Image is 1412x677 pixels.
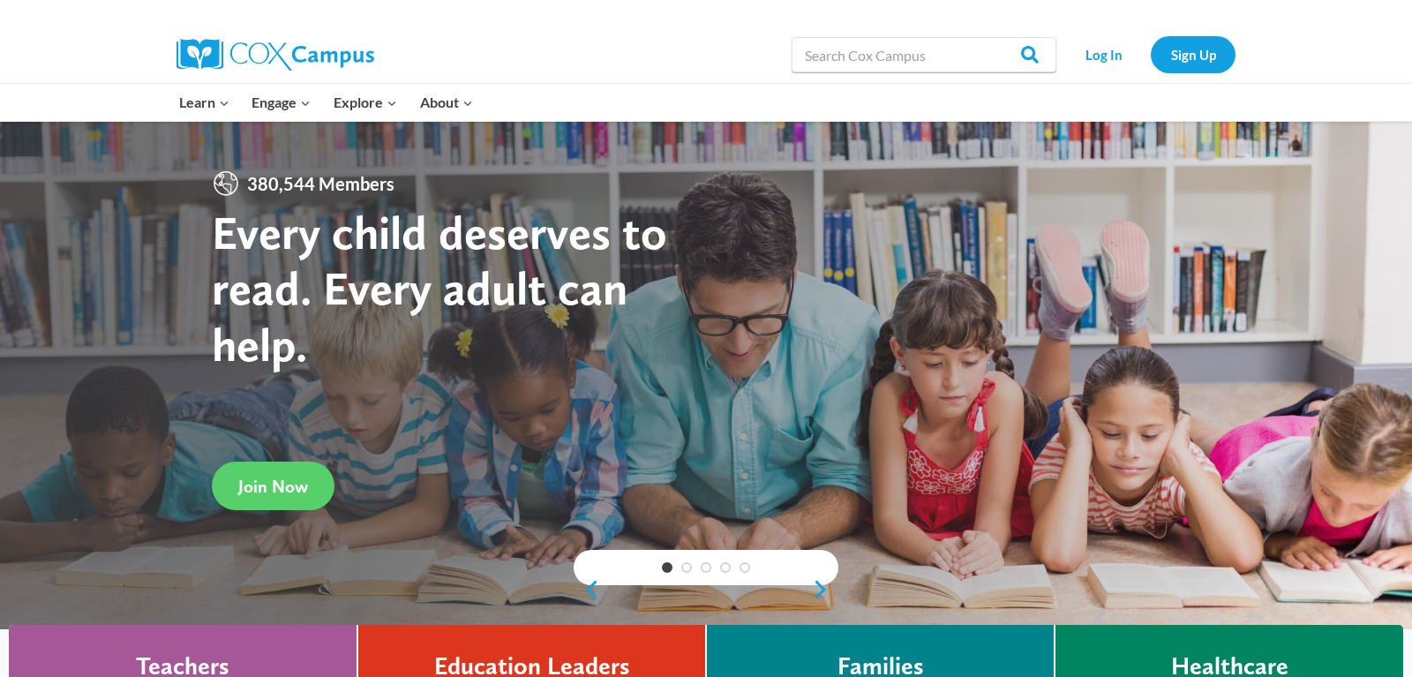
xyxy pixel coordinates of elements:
div: content slider buttons [574,572,838,607]
strong: Every child deserves to read. Every adult can help. [212,204,667,372]
a: next [812,579,838,600]
a: Join Now [212,462,334,510]
span: Engage [252,91,311,114]
a: 3 [701,562,711,573]
a: Sign Up [1151,36,1235,72]
span: About [420,91,473,114]
a: previous [574,579,600,600]
nav: Secondary Navigation [1065,36,1235,72]
span: 380,544 Members [240,169,402,198]
span: Learn [179,91,229,114]
a: 5 [740,562,750,573]
a: 2 [681,562,692,573]
input: Search Cox Campus [792,37,1056,72]
a: Log In [1065,36,1142,72]
a: 4 [720,562,731,573]
img: Cox Campus [176,39,374,71]
span: Join Now [238,476,308,497]
span: Explore [334,91,397,114]
nav: Primary Navigation [168,84,484,121]
a: 1 [662,562,672,573]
